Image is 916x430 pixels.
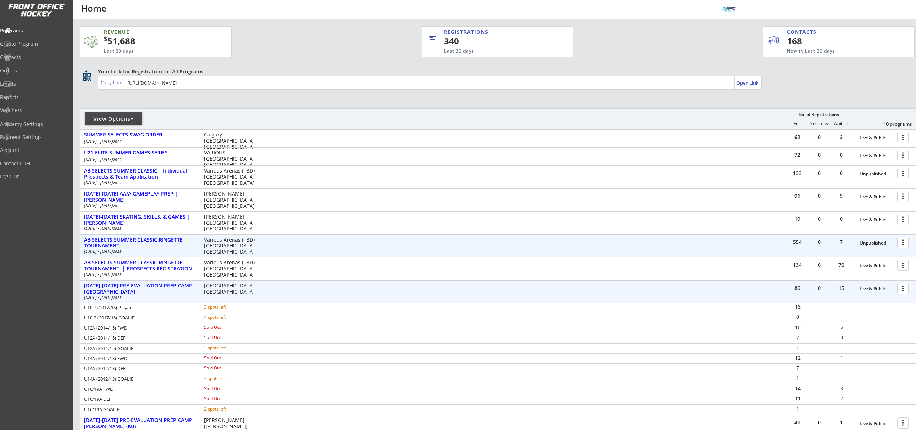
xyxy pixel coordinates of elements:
[787,325,808,330] div: 16
[860,421,894,426] div: Live & Public
[897,132,909,143] button: more_vert
[204,237,261,255] div: Various Arenas (TBD) [GEOGRAPHIC_DATA], [GEOGRAPHIC_DATA]
[860,194,894,200] div: Live & Public
[204,386,251,391] div: Sold Out
[831,216,852,221] div: 0
[204,325,251,330] div: Sold Out
[204,346,251,350] div: 3 spots left
[787,406,808,411] div: 1
[809,193,830,198] div: 0
[84,315,194,320] div: U10-3 (2017/16) GOALIE
[831,325,853,330] div: 6
[104,35,208,47] div: 51,688
[787,314,808,319] div: 0
[113,157,122,162] em: 2025
[786,121,808,126] div: Full
[113,272,122,277] em: 2025
[809,152,830,157] div: 0
[787,263,808,268] div: 134
[113,226,122,231] em: 2025
[787,28,820,36] div: CONTACTS
[897,168,909,179] button: more_vert
[113,295,122,300] em: 2025
[84,407,194,412] div: U16/19A GOALIE
[860,171,894,176] div: Unpublished
[897,237,909,248] button: more_vert
[787,304,808,309] div: 16
[831,135,852,140] div: 2
[84,150,197,156] div: U21 ELITE SUMMER GAMES SERIES
[204,168,261,186] div: Various Arenas (TBD) [GEOGRAPHIC_DATA], [GEOGRAPHIC_DATA]
[831,286,852,291] div: 15
[84,226,194,230] div: [DATE] - [DATE]
[787,386,808,391] div: 14
[444,48,543,54] div: Last 30 days
[204,356,251,360] div: Sold Out
[82,72,92,82] button: qr_code
[897,260,909,271] button: more_vert
[204,283,261,295] div: [GEOGRAPHIC_DATA], [GEOGRAPHIC_DATA]
[84,356,194,361] div: U14A (2012/13) FWD
[104,48,196,54] div: Last 30 days
[860,286,894,291] div: Live & Public
[84,366,194,371] div: U14A (2012/13) DEF
[860,153,894,158] div: Live & Public
[204,315,251,319] div: 4 spots left
[84,272,194,277] div: [DATE] - [DATE]
[204,132,261,150] div: Calgary [GEOGRAPHIC_DATA], [GEOGRAPHIC_DATA]
[84,191,197,203] div: [DATE]-[DATE] AA/A GAMEPLAY PREP | [PERSON_NAME]
[113,249,122,254] em: 2025
[831,193,852,198] div: 9
[897,283,909,294] button: more_vert
[787,216,808,221] div: 19
[84,132,197,138] div: SUMMER SELECTS SWAG ORDER
[831,263,852,268] div: 70
[809,239,830,245] div: 0
[831,171,852,176] div: 0
[204,376,251,381] div: 3 spots left
[444,28,539,36] div: REGISTRATIONS
[204,407,251,411] div: 2 spots left
[787,420,808,425] div: 41
[831,239,852,245] div: 7
[84,417,197,430] div: [DATE]-[DATE] PRE-EVALUATION PREP CAMP | [PERSON_NAME] (KB)
[736,80,759,86] div: Open Link
[113,139,122,144] em: 2025
[809,286,830,291] div: 0
[84,168,197,180] div: AB SELECTS SUMMER CLASSIC | Individual Prospects & Team Application
[787,396,808,401] div: 11
[809,171,830,176] div: 0
[98,68,894,75] div: Your Link for Registration for All Programs:
[831,152,852,157] div: 0
[796,112,841,117] div: No. of Registrations
[860,263,894,268] div: Live & Public
[84,295,194,300] div: [DATE] - [DATE]
[787,376,808,381] div: 1
[104,28,196,36] div: REVENUE
[831,386,853,391] div: 3
[830,121,851,126] div: Waitlist
[787,355,808,360] div: 12
[787,193,808,198] div: 91
[84,180,194,185] div: [DATE] - [DATE]
[897,150,909,161] button: more_vert
[897,417,909,429] button: more_vert
[84,237,197,249] div: AB SELECTS SUMMER CLASSIC RINGETTE TOURNAMENT
[831,356,853,360] div: 1
[82,68,91,73] div: qr
[787,286,808,291] div: 86
[85,115,142,122] div: View Options
[204,366,251,370] div: Sold Out
[84,387,194,391] div: U16/19A FWD
[787,48,880,54] div: New in Last 30 days
[204,397,251,401] div: Sold Out
[808,121,830,126] div: Sessions
[84,249,194,254] div: [DATE] - [DATE]
[809,216,830,221] div: 0
[874,121,912,127] div: 10 programs
[84,305,194,310] div: U10-3 (2017/16) Player
[736,78,759,88] a: Open Link
[831,420,852,425] div: 1
[113,180,122,185] em: 2025
[84,397,194,402] div: U16/19A DEF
